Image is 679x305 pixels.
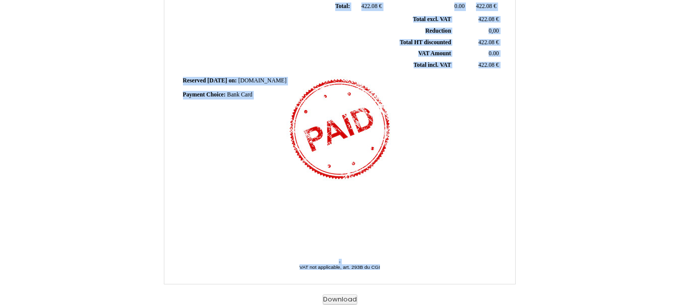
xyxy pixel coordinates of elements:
span: - [339,259,340,264]
span: 422.08 [476,3,492,10]
span: 0.00 [489,50,499,57]
span: 0,00 [489,28,499,34]
button: Download [323,294,357,305]
span: [DOMAIN_NAME] [238,77,286,84]
span: Total excl. VAT [413,16,451,23]
td: € [453,37,501,48]
span: Payment Choice: [183,91,226,98]
span: VAT not applicable, art. 293B du CGI [300,264,380,270]
span: Reduction [425,28,451,34]
span: Total HT discounted [400,39,451,46]
span: 422.08 [478,16,495,23]
span: [DATE] [208,77,227,84]
span: VAT Amount [418,50,451,57]
span: 422.08 [478,39,495,46]
span: 422.08 [361,3,377,10]
span: 0.00 [454,3,464,10]
td: € [453,14,501,25]
span: Total: [335,3,350,10]
span: on: [229,77,237,84]
span: Reserved [183,77,206,84]
span: Total incl. VAT [414,62,451,68]
span: Bank Card [227,91,252,98]
span: 422.08 [478,62,495,68]
td: € [453,60,501,71]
